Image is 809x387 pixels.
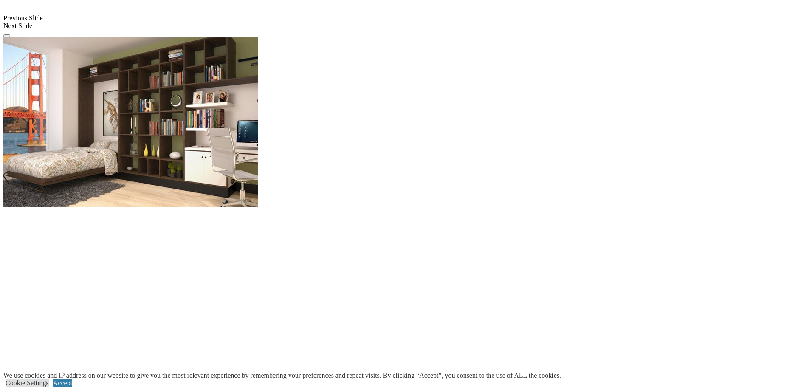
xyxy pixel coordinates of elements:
div: Next Slide [3,22,806,30]
div: Previous Slide [3,14,806,22]
a: Cookie Settings [6,379,49,387]
button: Click here to pause slide show [3,34,10,37]
a: Accept [53,379,72,387]
img: Banner for mobile view [3,37,258,207]
div: We use cookies and IP address on our website to give you the most relevant experience by remember... [3,372,561,379]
